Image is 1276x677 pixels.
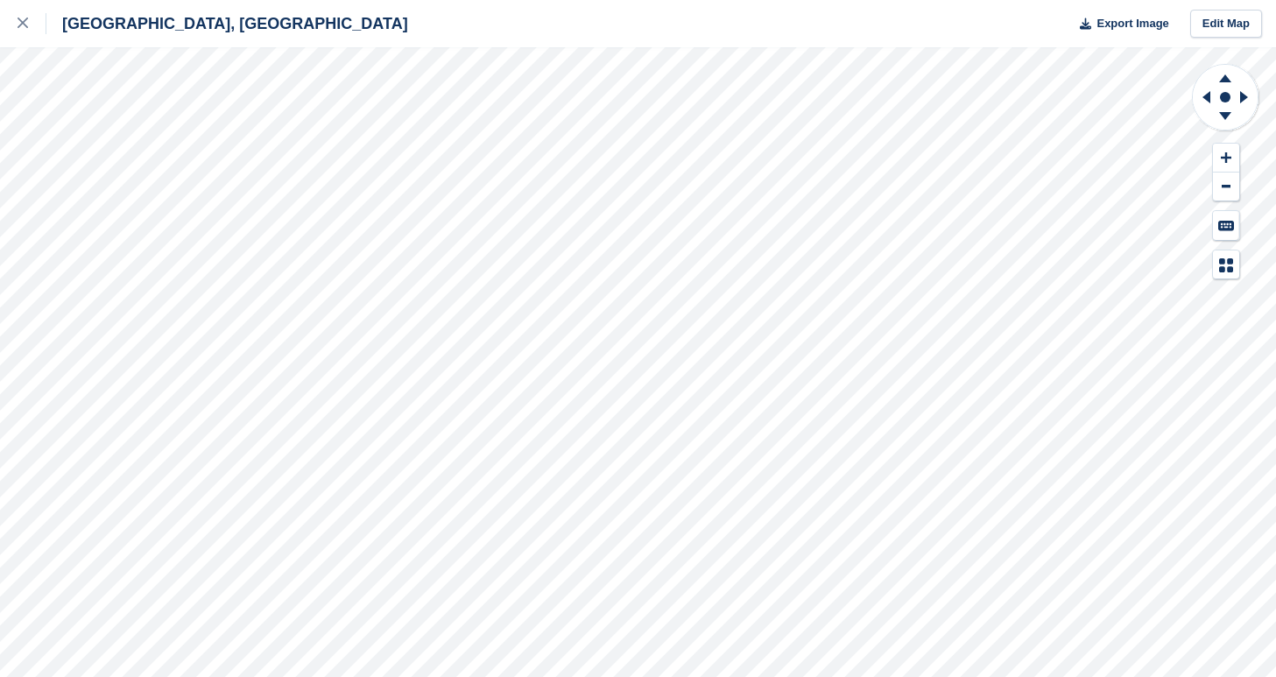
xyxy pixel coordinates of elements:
button: Keyboard Shortcuts [1213,211,1239,240]
span: Export Image [1096,15,1168,32]
button: Zoom Out [1213,173,1239,201]
div: [GEOGRAPHIC_DATA], [GEOGRAPHIC_DATA] [46,13,408,34]
button: Map Legend [1213,250,1239,279]
button: Export Image [1069,10,1169,39]
button: Zoom In [1213,144,1239,173]
a: Edit Map [1190,10,1262,39]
